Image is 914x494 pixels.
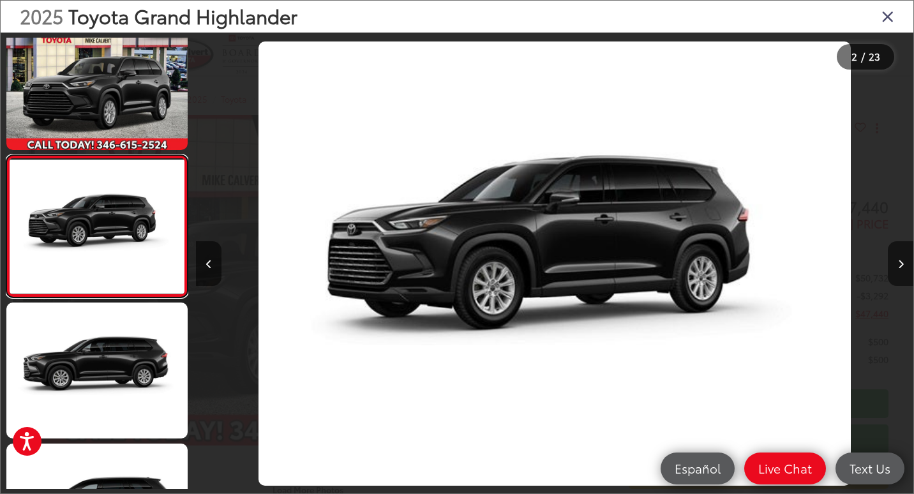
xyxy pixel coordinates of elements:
img: 2025 Toyota Grand Highlander XLE [4,13,190,151]
span: Text Us [843,460,897,476]
span: 23 [869,49,880,63]
span: Toyota Grand Highlander [68,2,297,29]
img: 2025 Toyota Grand Highlander XLE [4,301,190,440]
span: / [860,52,866,61]
a: Text Us [835,453,904,484]
i: Close gallery [881,8,894,24]
div: 2025 Toyota Grand Highlander XLE 1 [196,41,913,486]
span: 2 [851,49,857,63]
a: Live Chat [744,453,826,484]
span: Español [668,460,727,476]
button: Previous image [196,241,221,286]
span: 2025 [20,2,63,29]
img: 2025 Toyota Grand Highlander XLE [8,160,186,294]
span: Live Chat [752,460,818,476]
a: Español [661,453,735,484]
img: 2025 Toyota Grand Highlander XLE [258,41,851,486]
button: Next image [888,241,913,286]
